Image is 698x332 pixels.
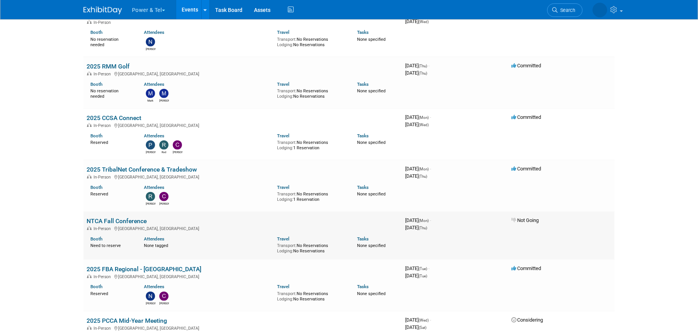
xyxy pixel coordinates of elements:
span: Committed [511,63,541,68]
div: [GEOGRAPHIC_DATA], [GEOGRAPHIC_DATA] [87,273,399,279]
span: - [428,265,429,271]
a: Tasks [357,185,369,190]
div: Reserved [90,290,132,297]
img: Nate Derbyshire [146,292,155,301]
div: Paul Beit [146,150,155,154]
span: Not Going [511,217,539,223]
div: Clint Read [173,150,182,154]
a: Tasks [357,30,369,35]
span: [DATE] [405,70,427,76]
span: In-Person [94,72,113,77]
a: Tasks [357,236,369,242]
span: (Sat) [419,325,426,330]
a: Attendees [144,284,164,289]
a: Tasks [357,82,369,87]
div: No reservation needed [90,35,132,47]
span: (Mon) [419,115,429,120]
span: (Tue) [419,267,427,271]
img: ExhibitDay [83,7,122,14]
div: Nate Derbyshire [146,47,155,51]
a: 2025 PCCA Mid-Year Meeting [87,317,167,324]
a: Attendees [144,82,164,87]
div: [GEOGRAPHIC_DATA], [GEOGRAPHIC_DATA] [87,225,399,231]
span: (Wed) [419,20,429,24]
div: No Reservations No Reservations [277,242,346,254]
span: [DATE] [405,217,431,223]
a: NTCA Fall Conference [87,217,147,225]
a: Tasks [357,284,369,289]
div: Robin Mayne [146,201,155,206]
span: [DATE] [405,122,429,127]
span: None specified [357,291,386,296]
span: (Wed) [419,318,429,322]
a: 2025 FBA Regional - [GEOGRAPHIC_DATA] [87,265,201,273]
div: Mike Kruszewski [159,98,169,103]
a: Travel [277,236,289,242]
img: Melissa Seibring [593,3,607,17]
span: Committed [511,114,541,120]
span: None specified [357,243,386,248]
div: [GEOGRAPHIC_DATA], [GEOGRAPHIC_DATA] [87,174,399,180]
a: Search [547,3,583,17]
span: - [430,317,431,323]
span: Committed [511,265,541,271]
a: Travel [277,284,289,289]
span: In-Person [94,226,113,231]
span: Transport: [277,192,297,197]
span: (Mon) [419,219,429,223]
span: None specified [357,37,386,42]
a: 2025 RMM Golf [87,63,130,70]
span: Lodging: [277,297,293,302]
img: Mike Kruszewski [159,89,169,98]
a: 2025 TribalNet Conference & Tradeshow [87,166,197,173]
span: - [428,63,429,68]
span: Lodging: [277,145,293,150]
span: In-Person [94,123,113,128]
a: Booth [90,236,102,242]
span: Lodging: [277,94,293,99]
span: Lodging: [277,42,293,47]
div: Need to reserve [90,242,132,249]
div: Reserved [90,190,132,197]
span: Transport: [277,37,297,42]
a: Travel [277,185,289,190]
span: [DATE] [405,273,427,279]
span: In-Person [94,274,113,279]
img: Nate Derbyshire [146,37,155,47]
div: Nate Derbyshire [146,301,155,305]
a: Booth [90,185,102,190]
img: In-Person Event [87,175,92,179]
span: [DATE] [405,225,427,230]
span: None specified [357,192,386,197]
span: (Thu) [419,71,427,75]
img: Chad Smith [159,192,169,201]
div: [GEOGRAPHIC_DATA], [GEOGRAPHIC_DATA] [87,325,399,331]
span: [DATE] [405,317,431,323]
span: Considering [511,317,543,323]
a: Travel [277,30,289,35]
span: [DATE] [405,173,427,179]
a: Booth [90,284,102,289]
div: No Reservations 1 Reservation [277,190,346,202]
img: In-Person Event [87,20,92,24]
span: [DATE] [405,324,426,330]
span: [DATE] [405,18,429,24]
a: Booth [90,133,102,138]
span: In-Person [94,175,113,180]
span: Transport: [277,140,297,145]
span: - [430,217,431,223]
div: No Reservations No Reservations [277,290,346,302]
img: In-Person Event [87,226,92,230]
div: [GEOGRAPHIC_DATA], [GEOGRAPHIC_DATA] [87,70,399,77]
a: Travel [277,82,289,87]
div: No reservation needed [90,87,132,99]
div: No Reservations 1 Reservation [277,138,346,150]
img: Mark Monteleone [146,89,155,98]
span: (Mon) [419,167,429,171]
span: Transport: [277,291,297,296]
div: None tagged [144,242,272,249]
a: Tasks [357,133,369,138]
span: In-Person [94,20,113,25]
a: 2025 CCSA Connect [87,114,141,122]
img: In-Person Event [87,123,92,127]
